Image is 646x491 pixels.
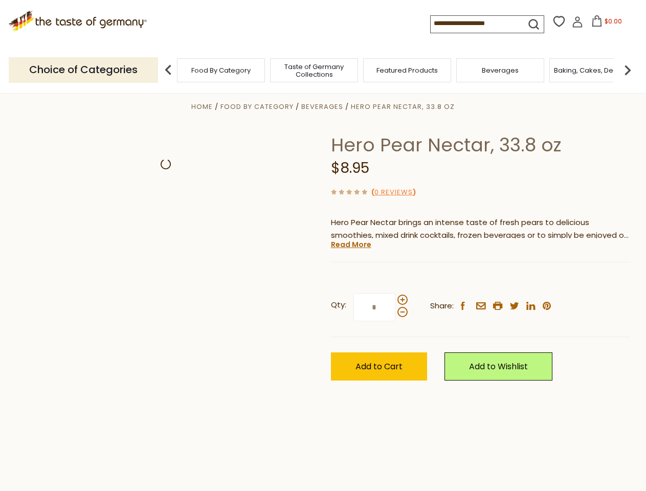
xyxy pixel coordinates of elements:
span: ( ) [371,187,416,197]
span: $8.95 [331,158,369,178]
p: Choice of Categories [9,57,158,82]
a: 0 Reviews [374,187,413,198]
a: Baking, Cakes, Desserts [554,66,633,74]
a: Read More [331,239,371,250]
a: Food By Category [220,102,294,111]
p: Hero Pear Nectar brings an intense taste of fresh pears to delicious smoothies, mixed drink cockt... [331,216,630,242]
button: Add to Cart [331,352,427,381]
a: Food By Category [191,66,251,74]
img: previous arrow [158,60,179,80]
button: $0.00 [585,15,629,31]
a: Beverages [301,102,343,111]
span: Add to Cart [355,361,403,372]
a: Featured Products [376,66,438,74]
img: next arrow [617,60,638,80]
a: Add to Wishlist [444,352,552,381]
a: Beverages [482,66,519,74]
a: Home [191,102,213,111]
span: $0.00 [605,17,622,26]
strong: Qty: [331,299,346,311]
a: Taste of Germany Collections [273,63,355,78]
input: Qty: [353,293,395,321]
a: Hero Pear Nectar, 33.8 oz [351,102,455,111]
span: Share: [430,300,454,313]
h1: Hero Pear Nectar, 33.8 oz [331,133,630,157]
